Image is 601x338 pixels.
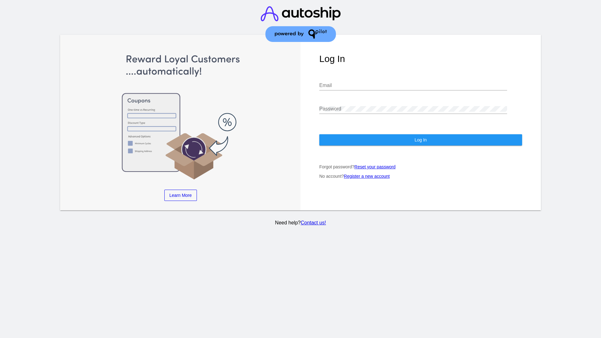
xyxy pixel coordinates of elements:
[164,190,197,201] a: Learn More
[344,174,390,179] a: Register a new account
[354,164,396,169] a: Reset your password
[319,54,522,64] h1: Log In
[59,220,542,226] p: Need help?
[169,193,192,198] span: Learn More
[300,220,326,225] a: Contact us!
[319,174,522,179] p: No account?
[79,54,282,180] img: Apply Coupons Automatically to Scheduled Orders with QPilot
[414,137,427,142] span: Log In
[319,83,507,88] input: Email
[319,134,522,146] button: Log In
[319,164,522,169] p: Forgot password?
